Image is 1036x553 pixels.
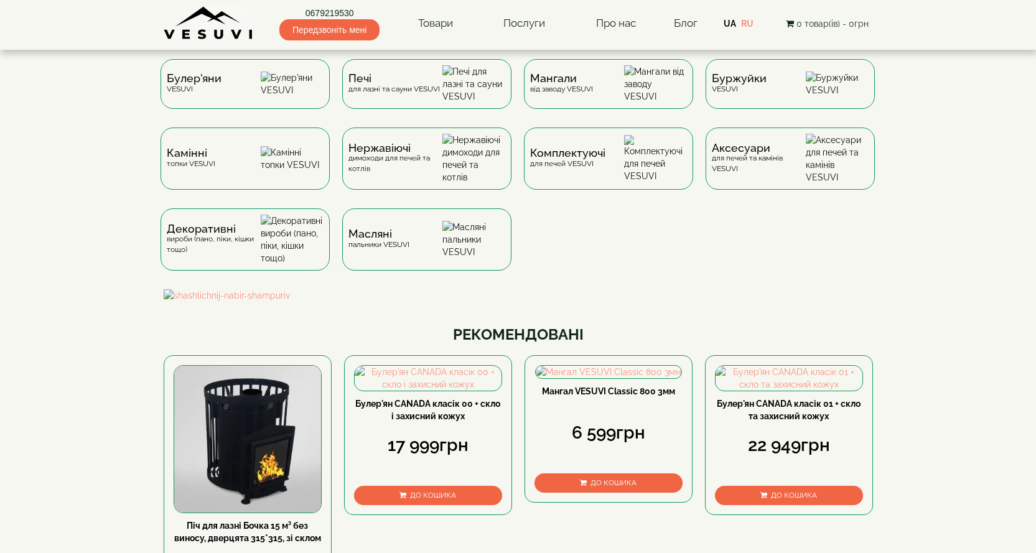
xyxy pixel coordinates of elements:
[410,491,456,500] span: До кошика
[584,9,648,38] a: Про нас
[354,433,502,458] div: 17 999грн
[712,73,767,83] span: Буржуйки
[348,73,440,94] div: для лазні та сауни VESUVI
[712,143,806,153] span: Аксесуари
[534,421,683,445] div: 6 599грн
[806,134,869,184] img: Аксесуари для печей та камінів VESUVI
[336,208,518,289] a: Масляніпальники VESUVI Масляні пальники VESUVI
[336,59,518,128] a: Печідля лазні та сауни VESUVI Печі для лазні та сауни VESUVI
[715,486,863,505] button: До кошика
[536,366,681,378] img: Мангал VESUVI Classic 800 3мм
[164,289,873,302] img: shashlichnij-nabir-shampuriv
[717,399,861,421] a: Булер'ян CANADA класік 01 + скло та захисний кожух
[715,433,863,458] div: 22 949грн
[167,148,215,158] span: Камінні
[699,59,881,128] a: БуржуйкиVESUVI Буржуйки VESUVI
[154,128,336,208] a: Каміннітопки VESUVI Камінні топки VESUVI
[530,73,593,83] span: Мангали
[354,486,502,505] button: До кошика
[261,72,324,96] img: Булер'яни VESUVI
[542,386,675,396] a: Мангал VESUVI Classic 800 3мм
[442,221,505,258] img: Масляні пальники VESUVI
[674,17,698,29] a: Блог
[530,148,605,158] span: Комплектуючі
[279,19,380,40] span: Передзвоніть мені
[261,215,324,264] img: Декоративні вироби (пано, піки, кішки тощо)
[806,72,869,96] img: Буржуйки VESUVI
[348,229,409,249] div: пальники VESUVI
[167,73,222,94] div: VESUVI
[782,17,872,30] button: 0 товар(ів) - 0грн
[279,7,380,19] a: 0679219530
[154,59,336,128] a: Булер'яниVESUVI Булер'яни VESUVI
[624,135,687,182] img: Комплектуючі для печей VESUVI
[355,399,500,421] a: Булер'ян CANADA класік 00 + скло і захисний кожух
[530,73,593,94] div: від заводу VESUVI
[167,224,261,234] span: Декоративні
[167,73,222,83] span: Булер'яни
[348,143,442,153] span: Нержавіючі
[154,208,336,289] a: Декоративнівироби (пано, піки, кішки тощо) Декоративні вироби (пано, піки, кішки тощо)
[261,146,324,171] img: Камінні топки VESUVI
[699,128,881,208] a: Аксесуаридля печей та камінів VESUVI Аксесуари для печей та камінів VESUVI
[518,59,699,128] a: Мангаливід заводу VESUVI Мангали від заводу VESUVI
[406,9,465,38] a: Товари
[712,143,806,174] div: для печей та камінів VESUVI
[348,73,440,83] span: Печі
[164,6,254,40] img: Завод VESUVI
[442,134,505,184] img: Нержавіючі димоходи для печей та котлів
[712,73,767,94] div: VESUVI
[355,366,502,391] img: Булер'ян CANADA класік 00 + скло і захисний кожух
[530,148,605,169] div: для печей VESUVI
[442,65,505,103] img: Печі для лазні та сауни VESUVI
[491,9,558,38] a: Послуги
[518,128,699,208] a: Комплектуючідля печей VESUVI Комплектуючі для печей VESUVI
[534,473,683,493] button: До кошика
[348,229,409,239] span: Масляні
[167,148,215,169] div: топки VESUVI
[174,366,321,513] img: Піч для лазні Бочка 15 м³ без виносу, дверцята 315*315, зі склом
[167,224,261,255] div: вироби (пано, піки, кішки тощо)
[624,65,687,103] img: Мангали від заводу VESUVI
[716,366,862,391] img: Булер'ян CANADA класік 01 + скло та захисний кожух
[771,491,817,500] span: До кошика
[348,143,442,174] div: димоходи для печей та котлів
[590,478,637,487] span: До кошика
[174,521,321,543] a: Піч для лазні Бочка 15 м³ без виносу, дверцята 315*315, зі склом
[796,19,869,29] span: 0 товар(ів) - 0грн
[724,19,736,29] a: UA
[336,128,518,208] a: Нержавіючідимоходи для печей та котлів Нержавіючі димоходи для печей та котлів
[741,19,754,29] a: RU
